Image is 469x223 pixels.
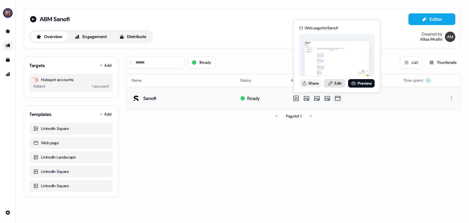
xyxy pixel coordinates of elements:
[33,154,109,160] div: LinkedIn Landscape
[3,55,13,65] a: Go to templates
[3,69,13,79] a: Go to attribution
[33,125,109,132] div: LinkedIn Square
[31,32,68,42] button: Overview
[286,113,301,119] div: Page 1 of 1
[305,41,369,77] img: asset preview
[404,75,431,86] button: Time spent
[3,40,13,51] a: Go to outbound experience
[114,32,152,42] button: Distribute
[3,207,13,218] a: Go to integrations
[348,79,375,88] a: Preview
[29,62,45,69] div: Targets
[33,168,109,175] div: LinkedIn Square
[299,79,321,88] button: Share
[69,32,112,42] button: Engagement
[305,25,338,31] div: Web page for Sanofi
[3,26,13,36] a: Go to prospects
[286,74,355,87] th: Assets
[92,83,109,90] div: 1 account
[132,75,149,86] button: Name
[33,83,45,90] div: Added
[408,17,455,23] a: Editor
[187,57,216,68] button: 1Ready
[33,140,109,146] div: Web page
[143,95,156,102] div: Sanofi
[33,183,109,189] div: LinkedIn Square
[408,13,455,25] button: Editor
[324,79,346,88] a: Edit
[421,32,442,37] div: Created by
[40,15,70,23] span: ABM Sanofi
[425,57,461,68] button: Thumbnails
[98,110,113,119] button: Add
[420,37,442,42] div: Ailsa Mraihi
[240,75,259,86] button: Status
[29,111,51,118] div: Templates
[400,57,422,68] button: List
[98,61,113,70] button: Add
[33,77,109,83] div: Hubspot accounts
[445,32,455,42] img: Ailsa
[247,95,260,102] div: Ready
